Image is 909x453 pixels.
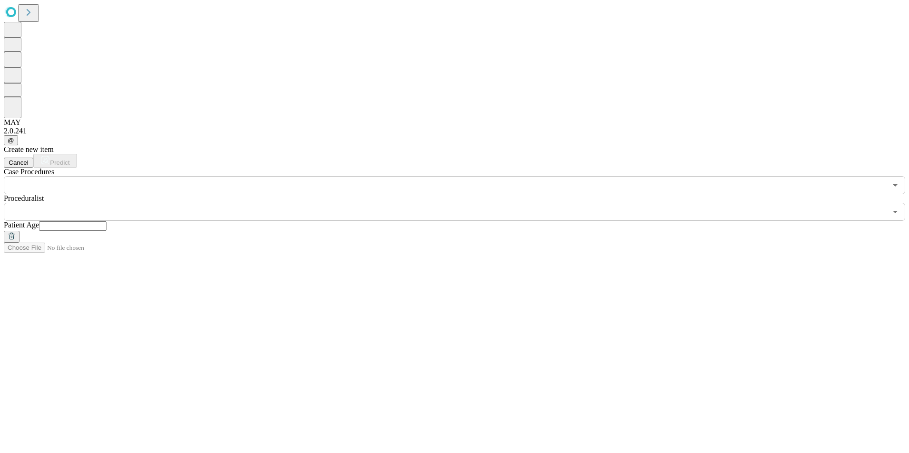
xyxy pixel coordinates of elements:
span: @ [8,137,14,144]
span: Create new item [4,145,54,153]
span: Cancel [9,159,29,166]
div: MAY [4,118,905,127]
div: 2.0.241 [4,127,905,135]
button: Cancel [4,158,33,168]
button: Predict [33,154,77,168]
span: Proceduralist [4,194,44,202]
span: Scheduled Procedure [4,168,54,176]
button: Open [889,179,902,192]
button: @ [4,135,18,145]
button: Open [889,205,902,218]
span: Predict [50,159,69,166]
span: Patient Age [4,221,39,229]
